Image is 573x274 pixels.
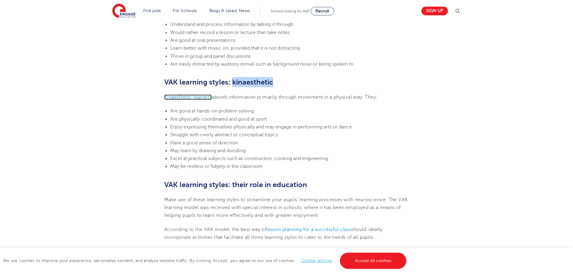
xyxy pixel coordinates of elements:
span: Struggle with overly abstract or conceptual topics [170,132,278,137]
a: Find jobs [143,8,161,13]
a: Sign up [421,7,448,15]
span: Learn better with music on, provided that it is not distracting [170,45,300,51]
a: Accept all cookies [340,253,407,269]
span: Make use of these learning styles to streamline your pupils’ learning processes with neuroscience... [164,197,408,218]
span: Are physically coordinated and good at sport [170,116,267,122]
b: VAK learning styles: their role in education [164,180,307,189]
span: Thrive in group and panel discussions [170,54,251,59]
span: Excel at practical subjects such as construction, cooking and engineering [170,156,328,161]
span: May be restless or fidgety in the classroom [170,164,263,169]
span: should ideally incorporate activities that facilitate all three learning styles to cater to the n... [164,227,382,240]
a: Cookie settings [301,258,332,263]
span: Are good at oral presentations [170,38,236,43]
span: We use cookies to improve your experience, personalise content, and analyse website traffic. By c... [3,258,408,263]
span: May learn by drawing and doodling [170,148,246,153]
a: lesson planning for a successful class [266,227,351,232]
span: Are easily distracted by auditory stimuli such as background noise or being spoken to [170,61,353,67]
a: Kinaesthetic learners [164,94,212,100]
span: Recruit [316,9,329,13]
img: Engage Education [112,4,136,19]
span: Understand and process information by talking it through [170,22,293,27]
a: For Schools [173,8,197,13]
span: Have a good sense of direction [170,140,238,146]
a: Blogs & Latest News [209,8,250,13]
a: Recruit [311,7,334,15]
span: Enjoy expressing themselves physically and may engage in performing arts or dance [170,124,352,130]
span: According to the VAK model, the best way of [164,227,266,232]
span: Are good at hands-on problem solving [170,108,254,114]
span: absorb information primarily through movement in a physical way. They: [212,94,377,100]
span: Schools looking for staff [271,9,310,13]
b: VAK learning styles: kinaesthetic [164,78,273,86]
span: Would rather record a lesson or lecture than take notes [170,30,290,35]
